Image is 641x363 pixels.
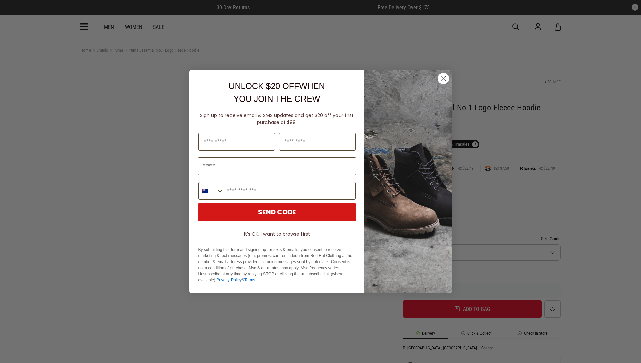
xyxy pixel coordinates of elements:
input: Email [198,157,356,175]
span: Sign up to receive email & SMS updates and get $20 off your first purchase of $99. [200,112,354,126]
button: Search Countries [199,182,224,199]
button: Open LiveChat chat widget [5,3,26,23]
input: First Name [198,133,275,151]
img: f7662613-148e-4c88-9575-6c6b5b55a647.jpeg [364,70,452,293]
span: WHEN [299,81,325,91]
button: It's OK, I want to browse first [198,228,356,240]
button: SEND CODE [198,203,356,221]
span: YOU JOIN THE CREW [234,94,320,104]
a: Privacy Policy [216,278,242,282]
span: UNLOCK $20 OFF [228,81,299,91]
a: Terms [244,278,255,282]
p: By submitting this form and signing up for texts & emails, you consent to receive marketing & tex... [198,247,356,283]
img: New Zealand [202,188,208,194]
button: Close dialog [437,73,449,84]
